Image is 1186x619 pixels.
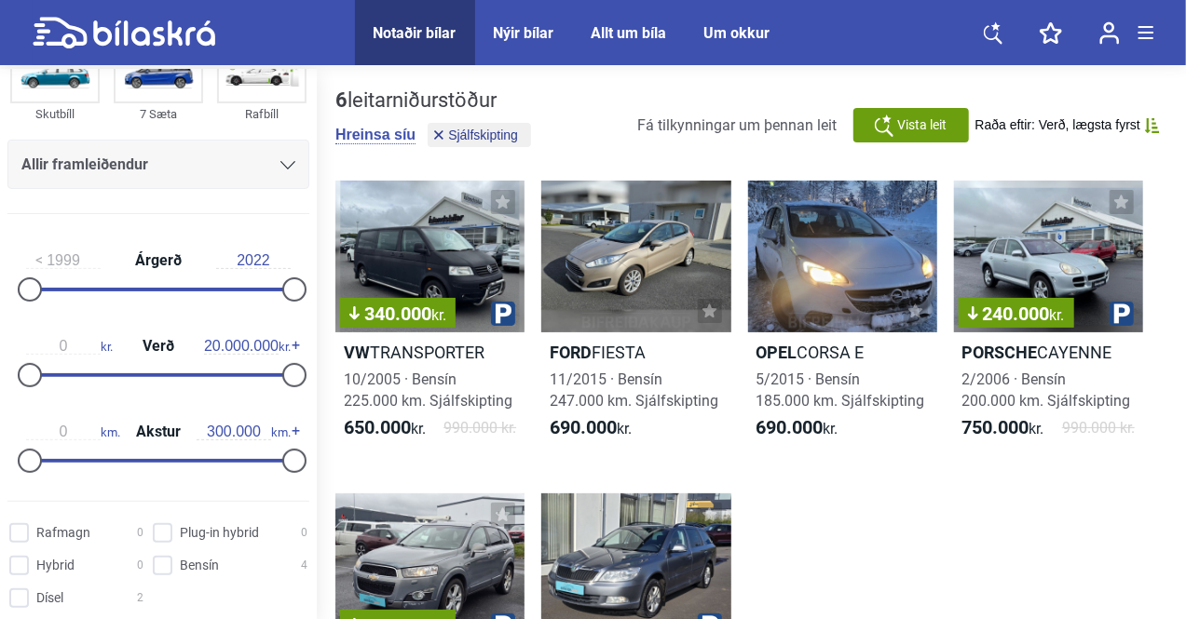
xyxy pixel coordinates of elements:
span: kr. [962,417,1044,439]
span: Plug-in hybrid [180,523,259,543]
span: kr. [431,306,446,324]
h2: CORSA E [748,342,937,363]
span: 0 [137,523,143,543]
a: 240.000kr.PorscheCAYENNE2/2006 · Bensín200.000 km. Sjálfskipting750.000kr.990.000 kr. [954,181,1143,456]
span: Árgerð [130,253,186,268]
span: 990.000 kr. [443,417,516,439]
span: Vista leit [897,115,947,135]
img: user-login.svg [1099,21,1120,45]
span: 2 [137,588,143,608]
button: Hreinsa síu [335,126,416,144]
span: 5/2015 · Bensín 185.000 km. Sjálfskipting [757,370,925,410]
h2: FIESTA [541,342,730,363]
b: 750.000 [962,416,1029,438]
span: 4 [301,556,307,575]
b: 690.000 [757,416,824,438]
span: 2/2006 · Bensín 200.000 km. Sjálfskipting [962,370,1131,410]
button: Raða eftir: Verð, lægsta fyrst [975,117,1160,133]
img: parking.png [1110,302,1134,326]
a: FordFIESTA11/2015 · Bensín247.000 km. Sjálfskipting690.000kr. [541,181,730,456]
span: Verð [138,339,179,354]
b: Ford [550,343,592,362]
span: kr. [550,417,632,439]
div: Rafbíll [217,103,307,125]
a: Nýir bílar [494,24,554,42]
a: Allt um bíla [592,24,667,42]
span: Fá tilkynningar um þennan leit [638,116,838,134]
h2: CAYENNE [954,342,1143,363]
span: Sjálfskipting [448,128,518,141]
span: 240.000 [968,304,1065,323]
span: kr. [757,417,838,439]
a: OpelCORSA E5/2015 · Bensín185.000 km. Sjálfskipting690.000kr. [748,181,937,456]
span: Allir framleiðendur [21,152,148,178]
span: Raða eftir: Verð, lægsta fyrst [975,117,1140,133]
b: Opel [757,343,797,362]
span: 11/2015 · Bensín 247.000 km. Sjálfskipting [550,370,718,410]
span: kr. [26,338,113,355]
b: 690.000 [550,416,617,438]
b: 6 [335,88,348,112]
a: Um okkur [704,24,770,42]
span: 990.000 kr. [1062,417,1135,439]
a: 340.000kr.VWTRANSPORTER10/2005 · Bensín225.000 km. Sjálfskipting650.000kr.990.000 kr. [335,181,525,456]
a: Notaðir bílar [374,24,457,42]
b: Porsche [962,343,1038,362]
span: kr. [344,417,426,439]
span: kr. [204,338,291,355]
img: parking.png [491,302,515,326]
span: km. [197,424,291,440]
b: VW [344,343,370,362]
div: Skutbíll [10,103,100,125]
span: Bensín [180,556,219,575]
button: Sjálfskipting [428,123,531,147]
span: 340.000 [349,304,446,323]
div: leitarniðurstöður [335,88,536,113]
span: 0 [301,523,307,543]
h2: TRANSPORTER [335,342,525,363]
b: 650.000 [344,416,411,438]
div: 7 Sæta [114,103,203,125]
span: kr. [1050,306,1065,324]
span: km. [26,424,120,440]
span: Rafmagn [36,523,90,543]
span: Dísel [36,588,63,608]
span: Hybrid [36,556,75,575]
span: 0 [137,556,143,575]
span: Akstur [131,424,185,439]
span: 10/2005 · Bensín 225.000 km. Sjálfskipting [344,370,512,410]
